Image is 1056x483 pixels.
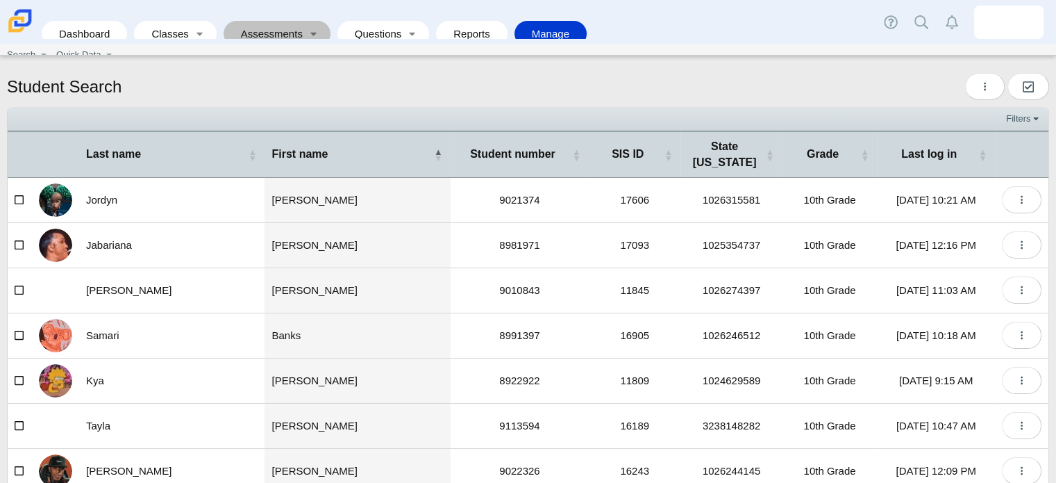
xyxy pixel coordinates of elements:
td: 11845 [589,268,681,313]
span: Last log in : Activate to sort [978,132,987,177]
td: 8922922 [451,359,589,404]
td: Samari [79,313,265,359]
td: Jabariana [79,223,265,268]
span: Last log in [901,148,957,160]
td: Tayla [79,404,265,449]
span: Last name [86,148,141,160]
a: Quick Data [51,44,101,65]
span: Last name : Activate to sort [248,132,256,177]
td: 9113594 [451,404,589,449]
td: [DATE] 10:47 AM [877,404,995,449]
button: More options [1002,412,1041,439]
span: First name : Activate to invert sorting [434,132,442,177]
td: 11809 [589,359,681,404]
button: More options [1002,322,1041,349]
span: Student number [470,148,555,160]
span: SIS ID : Activate to sort [664,132,672,177]
span: Grade [807,148,839,160]
td: 17606 [589,178,681,223]
td: [PERSON_NAME] [79,268,265,313]
button: More options [1002,367,1041,394]
td: 1024629589 [680,359,782,404]
td: 1026274397 [680,268,782,313]
a: Dashboard [49,21,120,47]
td: Kya [79,359,265,404]
a: Alerts [937,7,967,38]
td: [PERSON_NAME] [265,268,450,313]
td: [DATE] 11:03 AM [877,268,995,313]
td: [DATE] 10:21 AM [877,178,995,223]
img: tayla.benson.WRTJAF [39,409,72,443]
img: jabariana.agnew.RFTeM3 [39,229,72,262]
a: Reports [443,21,501,47]
td: 1026246512 [680,313,782,359]
td: [PERSON_NAME] [265,404,450,449]
td: Jordyn [79,178,265,223]
td: [DATE] 9:15 AM [877,359,995,404]
img: demond.ashley.pWNDYR [39,274,72,307]
td: [DATE] 12:16 PM [877,223,995,268]
td: Banks [265,313,450,359]
td: 1026315581 [680,178,782,223]
a: Toggle expanded [36,44,51,65]
a: julie.guenther.0zAwHu [974,6,1044,39]
img: Carmen School of Science & Technology [6,6,35,35]
td: 9010843 [451,268,589,313]
span: Grade : Activate to sort [860,132,869,177]
td: 16905 [589,313,681,359]
td: [PERSON_NAME] [265,359,450,404]
a: Toggle expanded [304,21,324,47]
td: 1025354737 [680,223,782,268]
td: 16189 [589,404,681,449]
td: 10th Grade [782,178,878,223]
a: Filters [1003,112,1045,126]
span: State [US_STATE] [693,140,757,167]
button: More options [965,73,1005,100]
img: jordyn.addison.oaP7a0 [39,183,72,217]
button: More options [1002,277,1041,304]
span: State ID : Activate to sort [766,132,774,177]
a: Assessments [231,21,304,47]
a: Classes [141,21,190,47]
button: More options [1002,186,1041,213]
td: 10th Grade [782,268,878,313]
td: [PERSON_NAME] [265,223,450,268]
td: 10th Grade [782,359,878,404]
a: Questions [344,21,403,47]
h1: Student Search [7,75,121,99]
td: [PERSON_NAME] [265,178,450,223]
td: 10th Grade [782,313,878,359]
img: kya.benford.OfY3FW [39,364,72,398]
td: [DATE] 10:18 AM [877,313,995,359]
span: First name [271,148,328,160]
a: Toggle expanded [190,21,210,47]
span: SIS ID [612,148,644,160]
button: More options [1002,231,1041,259]
a: Toggle expanded [403,21,422,47]
td: 17093 [589,223,681,268]
td: 8991397 [451,313,589,359]
a: Carmen School of Science & Technology [6,26,35,38]
td: 3238148282 [680,404,782,449]
img: julie.guenther.0zAwHu [998,11,1020,33]
span: Student number : Activate to sort [572,132,580,177]
img: samari.banks.OKfZOs [39,319,72,352]
td: 9021374 [451,178,589,223]
a: Toggle expanded [101,44,116,65]
a: Manage [521,21,580,47]
td: 10th Grade [782,404,878,449]
td: 8981971 [451,223,589,268]
td: 10th Grade [782,223,878,268]
a: Search [1,44,36,65]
